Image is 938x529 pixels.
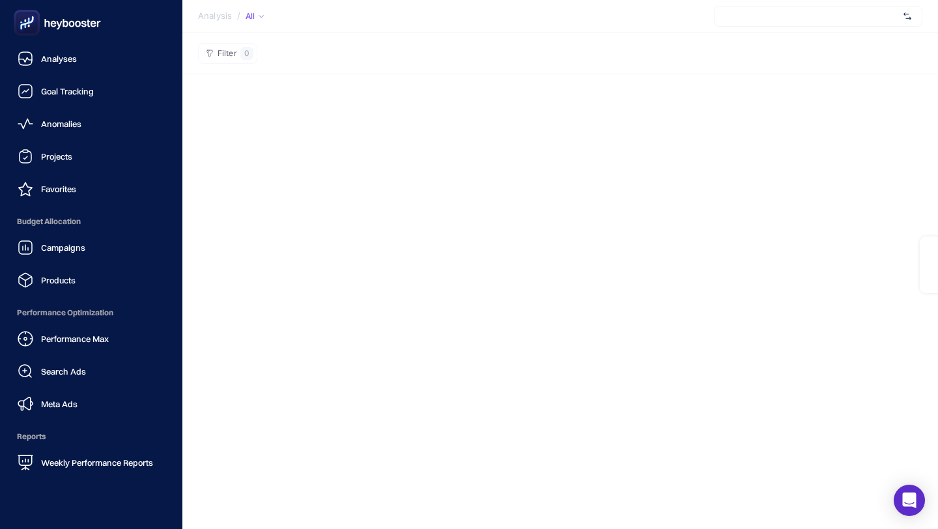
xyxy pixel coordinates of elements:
span: Search Ads [41,366,86,377]
div: All [246,11,264,21]
button: Filter0 [198,43,257,64]
span: Performance Max [41,334,109,344]
span: Favorites [41,184,76,194]
span: / [237,10,240,21]
span: Weekly Performance Reports [41,457,153,468]
a: Goal Tracking [10,78,172,104]
a: Products [10,267,172,293]
a: Projects [10,143,172,169]
span: Filter [218,49,236,59]
span: Projects [41,151,72,162]
a: Meta Ads [10,391,172,417]
a: Anomalies [10,111,172,137]
span: Analysis [198,11,232,21]
a: Performance Max [10,326,172,352]
span: Performance Optimization [10,300,172,326]
span: Analyses [41,53,77,64]
a: Weekly Performance Reports [10,450,172,476]
span: Reports [10,423,172,450]
a: Favorites [10,176,172,202]
span: Meta Ads [41,399,78,409]
div: Open Intercom Messenger [894,485,925,516]
span: Anomalies [41,119,81,129]
span: Campaigns [41,242,85,253]
a: Campaigns [10,235,172,261]
span: 0 [244,48,249,59]
span: Products [41,275,76,285]
a: Analyses [10,46,172,72]
span: Budget Allocation [10,208,172,235]
a: Search Ads [10,358,172,384]
img: svg%3e [903,10,911,23]
span: Goal Tracking [41,86,94,96]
